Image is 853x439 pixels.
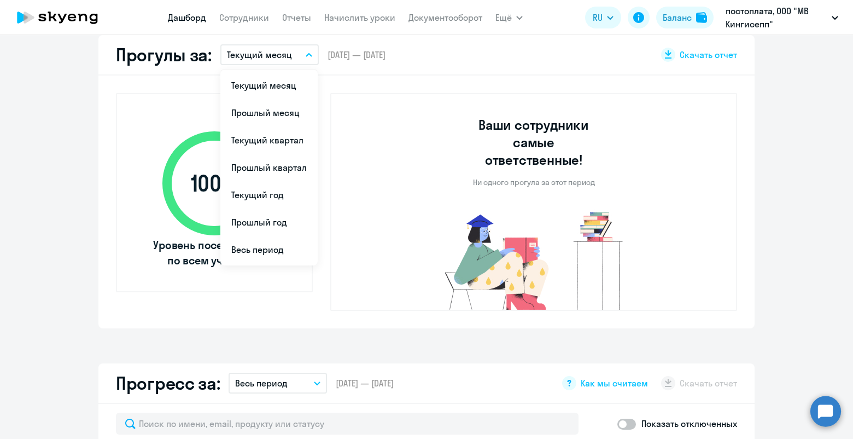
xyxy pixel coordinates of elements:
[151,170,277,197] span: 100 %
[581,377,648,389] span: Как мы считаем
[408,12,482,23] a: Документооборот
[696,12,707,23] img: balance
[227,48,292,61] p: Текущий месяц
[220,44,319,65] button: Текущий месяц
[726,4,827,31] p: постоплата, ООО "МВ Кингисепп"
[473,177,595,187] p: Ни одного прогула за этот период
[116,413,579,435] input: Поиск по имени, email, продукту или статусу
[220,70,318,265] ul: Ещё
[336,377,394,389] span: [DATE] — [DATE]
[495,7,523,28] button: Ещё
[495,11,512,24] span: Ещё
[656,7,714,28] button: Балансbalance
[593,11,603,24] span: RU
[720,4,844,31] button: постоплата, ООО "МВ Кингисепп"
[219,12,269,23] a: Сотрудники
[328,49,385,61] span: [DATE] — [DATE]
[663,11,692,24] div: Баланс
[168,12,206,23] a: Дашборд
[424,209,644,310] img: no-truants
[585,7,621,28] button: RU
[235,377,288,390] p: Весь период
[324,12,395,23] a: Начислить уроки
[282,12,311,23] a: Отчеты
[641,417,737,430] p: Показать отключенных
[116,44,212,66] h2: Прогулы за:
[151,238,277,268] span: Уровень посещаемости по всем ученикам
[464,116,604,169] h3: Ваши сотрудники самые ответственные!
[680,49,737,61] span: Скачать отчет
[229,373,327,394] button: Весь период
[116,372,220,394] h2: Прогресс за:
